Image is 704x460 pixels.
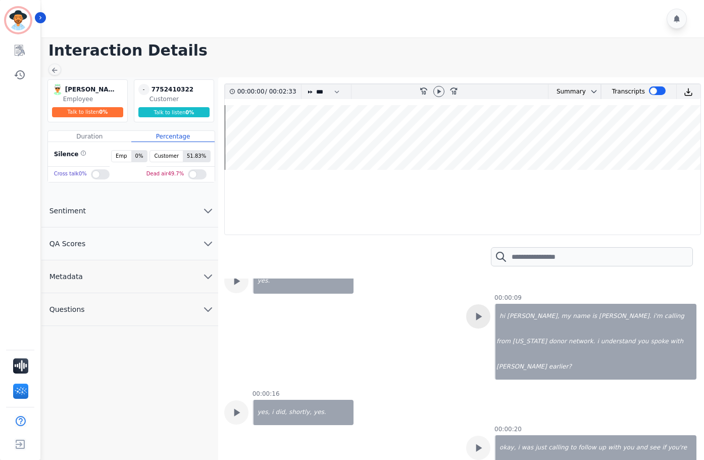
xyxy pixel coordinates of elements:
[41,260,218,293] button: Metadata chevron down
[237,84,299,99] div: /
[561,304,572,329] div: my
[572,304,591,329] div: name
[63,95,125,103] div: Employee
[41,304,93,314] span: Questions
[183,151,210,162] span: 51.83 %
[41,293,218,326] button: Questions chevron down
[41,271,91,282] span: Metadata
[146,167,184,181] div: Dead air 49.7 %
[41,239,94,249] span: QA Scores
[590,87,598,96] svg: chevron down
[600,329,637,354] div: understand
[652,304,663,329] div: i'm
[313,400,354,425] div: yes.
[41,227,218,260] button: QA Scores chevron down
[41,195,218,227] button: Sentiment chevron down
[131,131,215,142] div: Percentage
[54,167,87,181] div: Cross talk 0 %
[670,329,684,354] div: with
[591,304,598,329] div: is
[495,329,512,354] div: from
[150,151,183,162] span: Customer
[596,329,599,354] div: i
[684,87,693,97] img: download audio
[275,400,288,425] div: did,
[52,150,87,162] div: Silence
[254,400,271,425] div: yes,
[267,84,295,99] div: 00:02:33
[237,84,265,99] div: 00:00:00
[202,238,214,250] svg: chevron down
[548,354,696,380] div: earlier?
[254,268,354,294] div: yes.
[65,84,116,95] div: [PERSON_NAME]
[548,329,568,354] div: donor
[48,41,704,60] h1: Interaction Details
[112,151,131,162] span: Emp
[548,84,586,99] div: Summary
[271,400,274,425] div: i
[495,354,548,380] div: [PERSON_NAME]
[494,425,522,433] div: 00:00:20
[149,95,212,103] div: Customer
[202,205,214,217] svg: chevron down
[52,107,124,117] div: Talk to listen
[41,206,94,216] span: Sentiment
[185,110,194,115] span: 0 %
[202,303,214,315] svg: chevron down
[138,84,149,95] span: -
[48,131,131,142] div: Duration
[512,329,548,354] div: [US_STATE]
[99,109,108,115] span: 0 %
[253,390,280,398] div: 00:00:16
[138,107,210,117] div: Talk to listen
[649,329,669,354] div: spoke
[152,84,202,95] div: 7752410322
[664,304,685,329] div: calling
[202,270,214,283] svg: chevron down
[568,329,596,354] div: network.
[636,329,649,354] div: you
[586,87,598,96] button: chevron down
[6,8,30,32] img: Bordered avatar
[131,151,147,162] span: 0 %
[612,84,645,99] div: Transcripts
[506,304,561,329] div: [PERSON_NAME],
[598,304,652,329] div: [PERSON_NAME].
[495,304,506,329] div: hi
[288,400,313,425] div: shortly,
[494,294,522,302] div: 00:00:09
